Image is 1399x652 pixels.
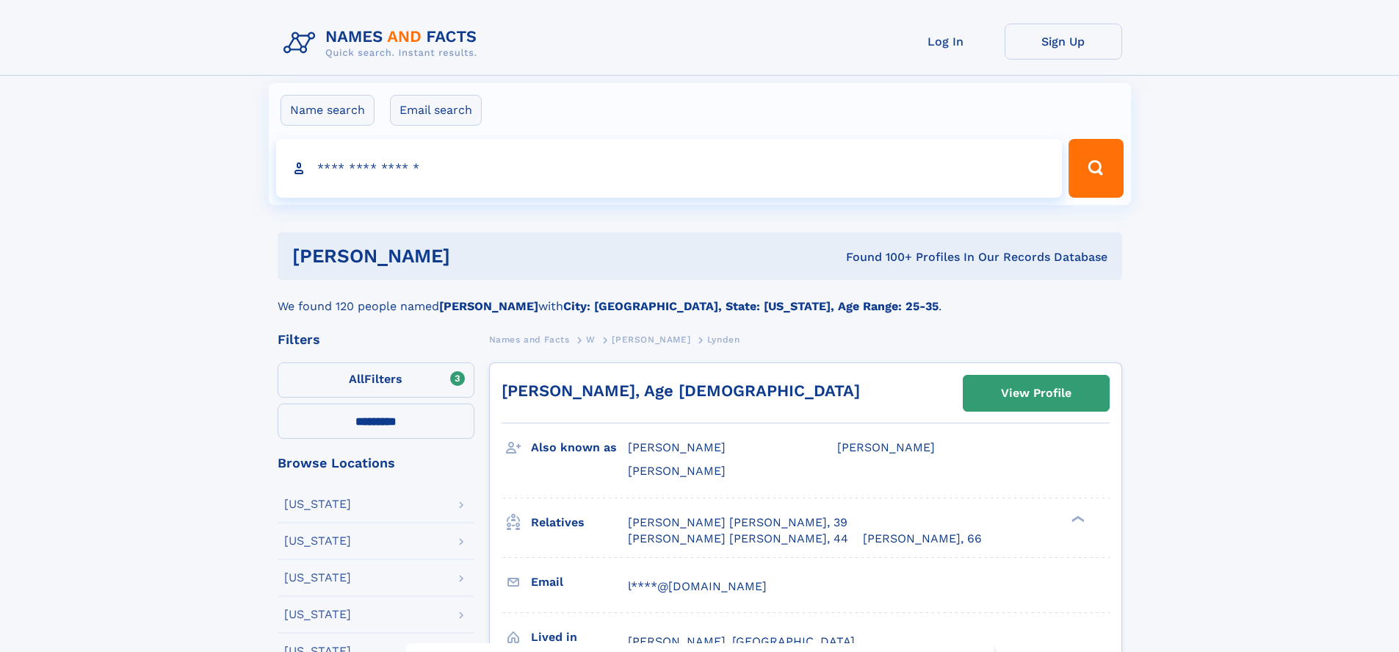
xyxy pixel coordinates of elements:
b: City: [GEOGRAPHIC_DATA], State: [US_STATE], Age Range: 25-35 [563,299,939,313]
img: Logo Names and Facts [278,24,489,63]
label: Filters [278,362,474,398]
div: We found 120 people named with . [278,280,1122,315]
a: [PERSON_NAME], 66 [863,531,982,547]
div: Browse Locations [278,456,474,470]
span: [PERSON_NAME] [628,440,726,454]
div: [US_STATE] [284,535,351,547]
h1: [PERSON_NAME] [292,247,648,265]
div: [US_STATE] [284,498,351,510]
span: Lynden [707,334,740,345]
div: Filters [278,333,474,346]
h3: Lived in [531,625,628,650]
a: Log In [887,24,1005,60]
b: [PERSON_NAME] [439,299,538,313]
label: Email search [390,95,482,126]
h3: Also known as [531,435,628,460]
span: [PERSON_NAME] [837,440,935,454]
a: [PERSON_NAME] [PERSON_NAME], 39 [628,515,847,531]
a: Names and Facts [489,330,570,348]
span: All [349,372,364,386]
a: Sign Up [1005,24,1122,60]
input: search input [276,139,1063,198]
div: ❯ [1068,514,1085,523]
a: [PERSON_NAME] [PERSON_NAME], 44 [628,531,848,547]
h3: Relatives [531,510,628,535]
a: View Profile [964,376,1109,411]
a: [PERSON_NAME], Age [DEMOGRAPHIC_DATA] [502,381,860,400]
span: [PERSON_NAME], [GEOGRAPHIC_DATA] [628,634,855,648]
span: [PERSON_NAME] [612,334,690,345]
label: Name search [281,95,375,126]
div: Found 100+ Profiles In Our Records Database [648,249,1107,265]
a: [PERSON_NAME] [612,330,690,348]
button: Search Button [1069,139,1123,198]
div: [US_STATE] [284,609,351,620]
span: W [586,334,596,345]
div: [US_STATE] [284,572,351,584]
h3: Email [531,570,628,595]
span: [PERSON_NAME] [628,464,726,478]
a: W [586,330,596,348]
div: View Profile [1001,376,1071,410]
